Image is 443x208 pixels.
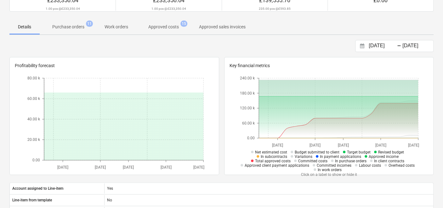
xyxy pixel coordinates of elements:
span: In payment applications [320,154,361,159]
p: 1.00 pcs @ £233,350.04 [151,7,186,11]
span: In purchase orders [335,159,366,163]
input: Start Date [367,42,400,50]
tspan: [DATE] [57,165,68,170]
div: - [397,44,401,48]
span: Committed incomes [317,163,351,168]
p: Approved sales invoices [199,24,246,30]
tspan: [DATE] [95,165,106,170]
span: Labour costs [359,163,381,168]
p: 1.00 pcs @ £233,350.04 [46,7,80,11]
tspan: 240.00 k [240,76,255,81]
tspan: 120.00 k [240,106,255,111]
p: Approved costs [148,24,179,30]
p: Account assigned to Line-item [12,186,63,191]
tspan: [DATE] [375,143,386,147]
span: Total approved costs [255,159,291,163]
tspan: 60.00 k [27,97,40,101]
span: Approved income [369,154,399,159]
p: Line-item from template [12,198,52,203]
tspan: 20.00 k [27,138,40,142]
tspan: [DATE] [408,143,419,147]
p: Details [17,24,32,30]
input: End Date [401,42,433,50]
span: In work orders [318,168,342,172]
p: Click on a label to show or hide it [240,172,418,177]
div: No [104,195,433,205]
span: Overhead costs [389,163,415,168]
span: In subcontracts [261,154,287,159]
span: In client contracts [374,159,404,163]
tspan: 80.00 k [27,76,40,81]
p: Work orders [105,24,128,30]
span: Net estimated cost [255,150,287,154]
span: Approved client payment applications [245,163,309,168]
iframe: Chat Widget [412,178,443,208]
tspan: [DATE] [193,165,204,170]
tspan: 180.00 k [240,91,255,95]
tspan: [DATE] [161,165,172,170]
tspan: 60.00 k [242,121,255,125]
tspan: [DATE] [338,143,349,147]
span: 11 [86,20,93,27]
span: Committed costs [298,159,327,163]
tspan: 0.00 [32,158,40,163]
p: Profitability forecast [15,62,214,69]
tspan: [DATE] [310,143,321,147]
p: 235.00 pcs @ £593.85 [259,7,291,11]
span: Variations [295,154,312,159]
tspan: [DATE] [123,165,134,170]
div: Yes [104,183,433,194]
tspan: 40.00 k [27,117,40,122]
span: Target budget [347,150,371,154]
span: 15 [180,20,187,27]
button: Interact with the calendar and add the check-in date for your trip. [357,43,367,50]
span: Revised budget [378,150,404,154]
p: Key financial metrics [230,62,429,69]
span: Budget submitted to client [295,150,339,154]
tspan: [DATE] [272,143,283,147]
p: Purchase orders [52,24,84,30]
tspan: 0.00 [247,136,255,141]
